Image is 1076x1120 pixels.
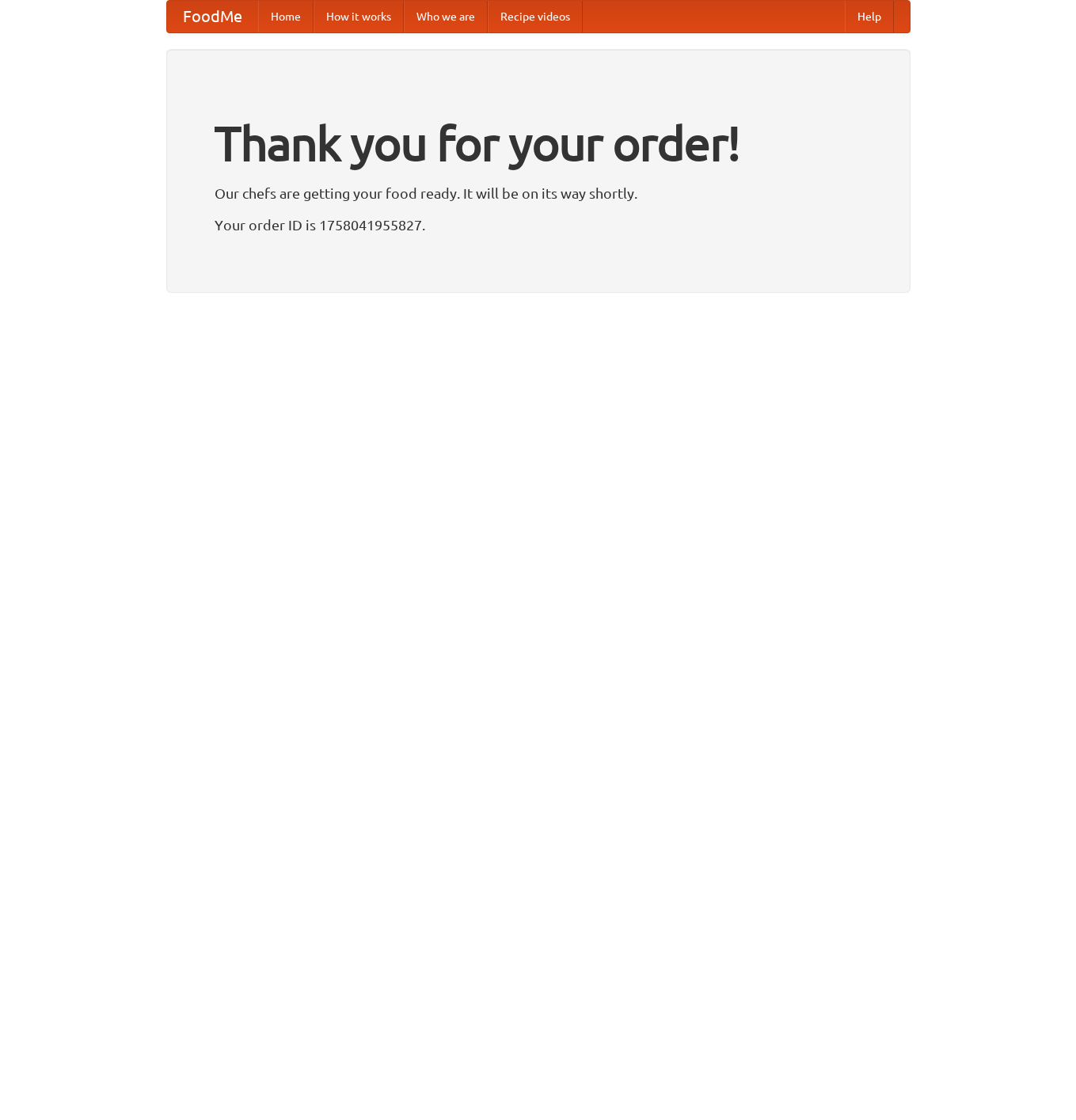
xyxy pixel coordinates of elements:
a: How it works [314,1,404,32]
a: Recipe videos [488,1,583,32]
p: Your order ID is 1758041955827. [215,213,862,237]
a: Home [258,1,314,32]
h1: Thank you for your order! [215,105,862,181]
a: Who we are [404,1,488,32]
a: FoodMe [167,1,258,32]
a: Help [845,1,894,32]
p: Our chefs are getting your food ready. It will be on its way shortly. [215,181,862,205]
